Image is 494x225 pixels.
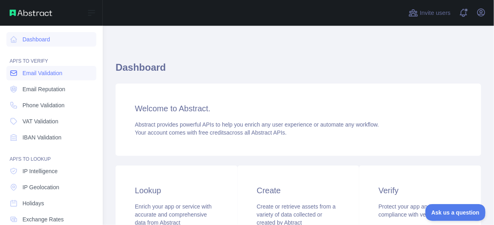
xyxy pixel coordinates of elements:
[10,10,52,16] img: Abstract API
[378,185,462,196] h3: Verify
[135,129,287,136] span: Your account comes with across all Abstract APIs.
[116,61,481,80] h1: Dashboard
[6,82,96,96] a: Email Reputation
[22,199,44,207] span: Holidays
[135,121,379,128] span: Abstract provides powerful APIs to help you enrich any user experience or automate any workflow.
[6,98,96,112] a: Phone Validation
[22,69,62,77] span: Email Validation
[420,8,451,18] span: Invite users
[6,146,96,162] div: API'S TO LOOKUP
[257,185,340,196] h3: Create
[6,48,96,64] div: API'S TO VERIFY
[425,204,486,221] iframe: Toggle Customer Support
[6,180,96,194] a: IP Geolocation
[135,185,218,196] h3: Lookup
[22,215,64,223] span: Exchange Rates
[135,103,462,114] h3: Welcome to Abstract.
[22,167,58,175] span: IP Intelligence
[22,133,61,141] span: IBAN Validation
[22,85,65,93] span: Email Reputation
[6,130,96,145] a: IBAN Validation
[22,101,65,109] span: Phone Validation
[6,164,96,178] a: IP Intelligence
[22,117,58,125] span: VAT Validation
[199,129,226,136] span: free credits
[6,32,96,47] a: Dashboard
[6,196,96,211] a: Holidays
[407,6,452,19] button: Invite users
[6,66,96,80] a: Email Validation
[22,183,59,191] span: IP Geolocation
[378,203,460,218] span: Protect your app and ensure compliance with verification APIs
[6,114,96,129] a: VAT Validation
